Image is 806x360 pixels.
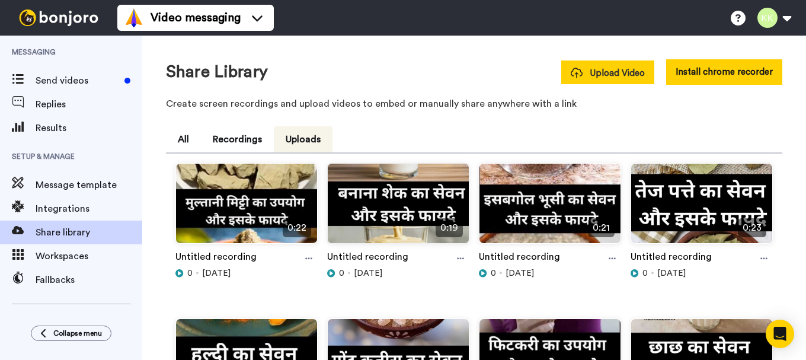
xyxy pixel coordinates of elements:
span: 0 [491,267,496,279]
div: [DATE] [479,267,621,279]
img: 70836da2-93b5-405b-84b4-47145236563f_thumbnail_source_1755840588.jpg [328,164,469,253]
img: c00cb179-d423-4bee-a756-106fa34aba39_thumbnail_source_1755749149.jpg [631,164,772,253]
span: Workspaces [36,249,142,263]
h1: Share Library [166,63,268,81]
button: Collapse menu [31,326,111,341]
span: 0:21 [588,218,615,237]
a: Untitled recording [175,250,257,267]
img: bj-logo-header-white.svg [14,9,103,26]
a: Untitled recording [631,250,712,267]
span: 0 [339,267,344,279]
img: vm-color.svg [124,8,143,27]
button: Uploads [274,126,332,152]
img: 2b2d6b05-80fe-4027-8fbe-4cac5fab5b01_thumbnail_source_1755771651.jpg [479,164,621,253]
a: Untitled recording [327,250,408,267]
div: [DATE] [175,267,318,279]
button: Install chrome recorder [666,59,782,85]
div: [DATE] [631,267,773,279]
span: Collapse menu [53,329,102,338]
span: 0 [187,267,193,279]
span: Fallbacks [36,273,142,287]
span: Integrations [36,202,142,216]
span: 0 [642,267,648,279]
span: Replies [36,97,142,111]
img: 573dceaf-5c97-4661-b169-8e3a9b1d16dd_thumbnail_source_1755865446.jpg [176,164,317,253]
button: Recordings [201,126,274,152]
span: Results [36,121,142,135]
span: Upload Video [571,67,645,79]
span: Send videos [36,74,120,88]
span: Share library [36,225,142,240]
a: Untitled recording [479,250,560,267]
span: Video messaging [151,9,241,26]
div: Open Intercom Messenger [766,320,794,348]
span: 0:22 [283,218,311,237]
button: Upload Video [561,60,654,84]
button: All [166,126,201,152]
p: Create screen recordings and upload videos to embed or manually share anywhere with a link [166,97,782,111]
span: Message template [36,178,142,192]
span: 0:23 [738,218,766,237]
span: 0:19 [436,218,463,237]
div: [DATE] [327,267,469,279]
